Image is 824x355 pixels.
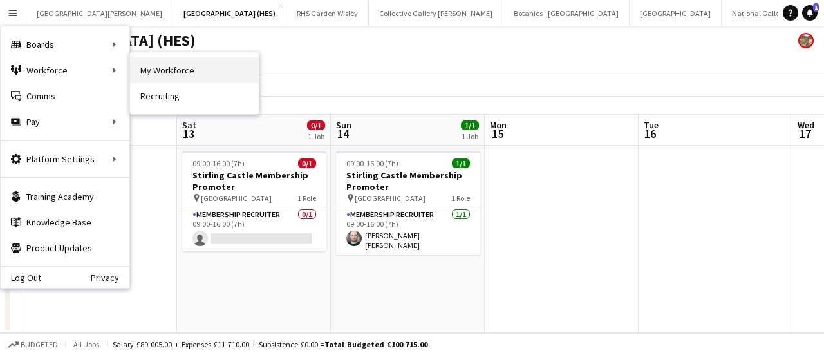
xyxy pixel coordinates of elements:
[201,193,272,203] span: [GEOGRAPHIC_DATA]
[180,126,196,141] span: 13
[6,338,60,352] button: Budgeted
[324,340,427,349] span: Total Budgeted £100 715.00
[798,119,814,131] span: Wed
[355,193,426,203] span: [GEOGRAPHIC_DATA]
[71,340,102,349] span: All jobs
[308,131,324,141] div: 1 Job
[297,193,316,203] span: 1 Role
[722,1,814,26] button: National Gallery (NG)
[1,235,129,261] a: Product Updates
[798,33,814,48] app-user-avatar: Alyce Paton
[1,32,129,57] div: Boards
[1,146,129,172] div: Platform Settings
[488,126,507,141] span: 15
[461,120,479,130] span: 1/1
[369,1,503,26] button: Collective Gallery [PERSON_NAME]
[192,158,245,168] span: 09:00-16:00 (7h)
[1,184,129,209] a: Training Academy
[182,151,326,251] app-job-card: 09:00-16:00 (7h)0/1Stirling Castle Membership Promoter [GEOGRAPHIC_DATA]1 RoleMembership Recruite...
[462,131,478,141] div: 1 Job
[451,193,470,203] span: 1 Role
[336,119,351,131] span: Sun
[1,57,129,83] div: Workforce
[813,3,819,12] span: 1
[21,340,58,349] span: Budgeted
[802,5,818,21] a: 1
[642,126,659,141] span: 16
[503,1,630,26] button: Botanics - [GEOGRAPHIC_DATA]
[346,158,398,168] span: 09:00-16:00 (7h)
[336,169,480,193] h3: Stirling Castle Membership Promoter
[298,158,316,168] span: 0/1
[1,273,41,283] a: Log Out
[644,119,659,131] span: Tue
[490,119,507,131] span: Mon
[1,109,129,135] div: Pay
[1,209,129,235] a: Knowledge Base
[334,126,351,141] span: 14
[452,158,470,168] span: 1/1
[113,340,427,349] div: Salary £89 005.00 + Expenses £11 710.00 + Subsistence £0.00 =
[173,1,286,26] button: [GEOGRAPHIC_DATA] (HES)
[336,151,480,255] app-job-card: 09:00-16:00 (7h)1/1Stirling Castle Membership Promoter [GEOGRAPHIC_DATA]1 RoleMembership Recruite...
[130,57,259,83] a: My Workforce
[307,120,325,130] span: 0/1
[182,207,326,251] app-card-role: Membership Recruiter0/109:00-16:00 (7h)
[26,1,173,26] button: [GEOGRAPHIC_DATA][PERSON_NAME]
[796,126,814,141] span: 17
[630,1,722,26] button: [GEOGRAPHIC_DATA]
[182,169,326,193] h3: Stirling Castle Membership Promoter
[1,83,129,109] a: Comms
[130,83,259,109] a: Recruiting
[182,119,196,131] span: Sat
[91,273,129,283] a: Privacy
[286,1,369,26] button: RHS Garden Wisley
[336,207,480,255] app-card-role: Membership Recruiter1/109:00-16:00 (7h)[PERSON_NAME] [PERSON_NAME]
